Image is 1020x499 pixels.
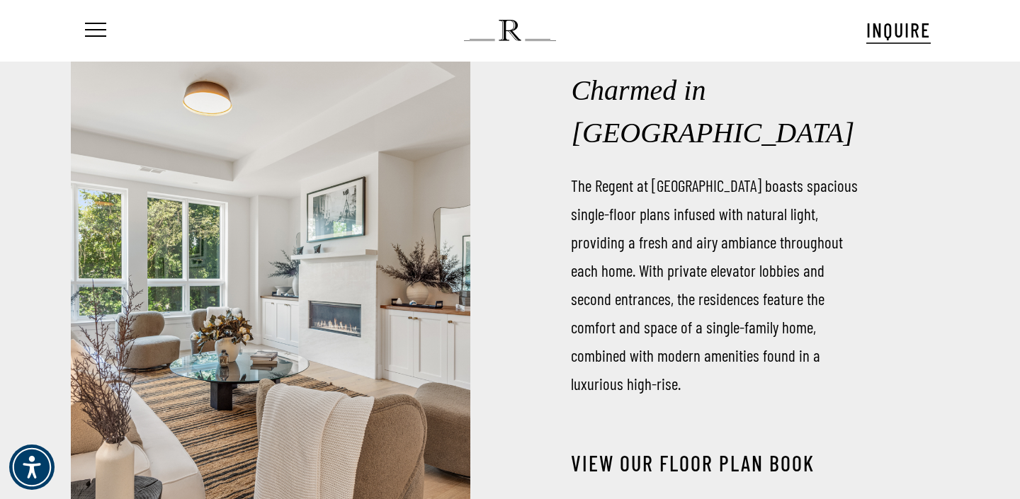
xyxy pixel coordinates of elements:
[571,450,815,476] a: View our Floor Plan Book
[571,171,867,398] p: The Regent at [GEOGRAPHIC_DATA] boasts spacious single-floor plans infused with natural light, pr...
[571,69,867,154] h2: Charmed in [GEOGRAPHIC_DATA]
[866,18,931,42] span: INQUIRE
[866,16,931,44] a: INQUIRE
[82,23,106,38] a: Navigation Menu
[9,444,55,490] div: Accessibility Menu
[464,20,555,41] img: The Regent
